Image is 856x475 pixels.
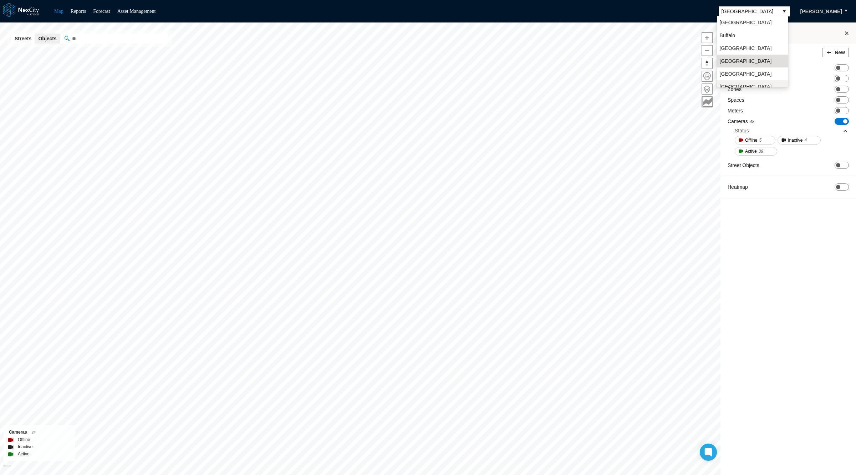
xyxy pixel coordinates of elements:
[35,34,60,44] button: Objects
[720,32,735,39] span: Buffalo
[720,19,772,26] span: [GEOGRAPHIC_DATA]
[702,84,713,95] button: Layers management
[71,9,86,14] a: Reports
[32,430,36,434] span: 24
[759,137,761,144] span: 5
[18,450,30,458] label: Active
[728,86,742,93] label: Zones
[702,32,712,43] span: Zoom in
[735,147,777,156] button: Active39
[735,136,775,145] button: Offline5
[702,32,713,43] button: Zoom in
[735,127,749,134] div: Status
[800,8,842,15] span: [PERSON_NAME]
[745,137,757,144] span: Offline
[702,58,713,69] button: Reset bearing to north
[759,148,763,155] span: 39
[778,136,821,145] button: Inactive4
[805,137,807,144] span: 4
[11,34,35,44] button: Streets
[722,8,776,15] span: [GEOGRAPHIC_DATA]
[728,183,748,191] label: Heatmap
[745,148,757,155] span: Active
[720,83,785,97] span: [GEOGRAPHIC_DATA][PERSON_NAME]
[793,5,850,17] button: [PERSON_NAME]
[735,125,848,136] div: Status
[38,35,56,42] span: Objects
[18,443,32,450] label: Inactive
[728,96,744,103] label: Spaces
[702,45,713,56] button: Zoom out
[93,9,110,14] a: Forecast
[822,48,849,57] button: New
[728,162,759,169] label: Street Objects
[54,9,63,14] a: Map
[720,45,772,52] span: [GEOGRAPHIC_DATA]
[18,436,30,443] label: Offline
[788,137,802,144] span: Inactive
[720,57,772,65] span: [GEOGRAPHIC_DATA]
[702,71,713,82] button: Home
[117,9,156,14] a: Asset Management
[779,6,790,16] button: select
[728,118,754,125] label: Cameras
[3,465,11,473] a: Mapbox homepage
[15,35,31,42] span: Streets
[750,119,754,124] span: 48
[702,45,712,56] span: Zoom out
[728,107,743,114] label: Meters
[702,96,713,107] button: Key metrics
[720,70,772,77] span: [GEOGRAPHIC_DATA]
[702,58,712,69] span: Reset bearing to north
[835,49,845,56] span: New
[9,429,70,436] div: Cameras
